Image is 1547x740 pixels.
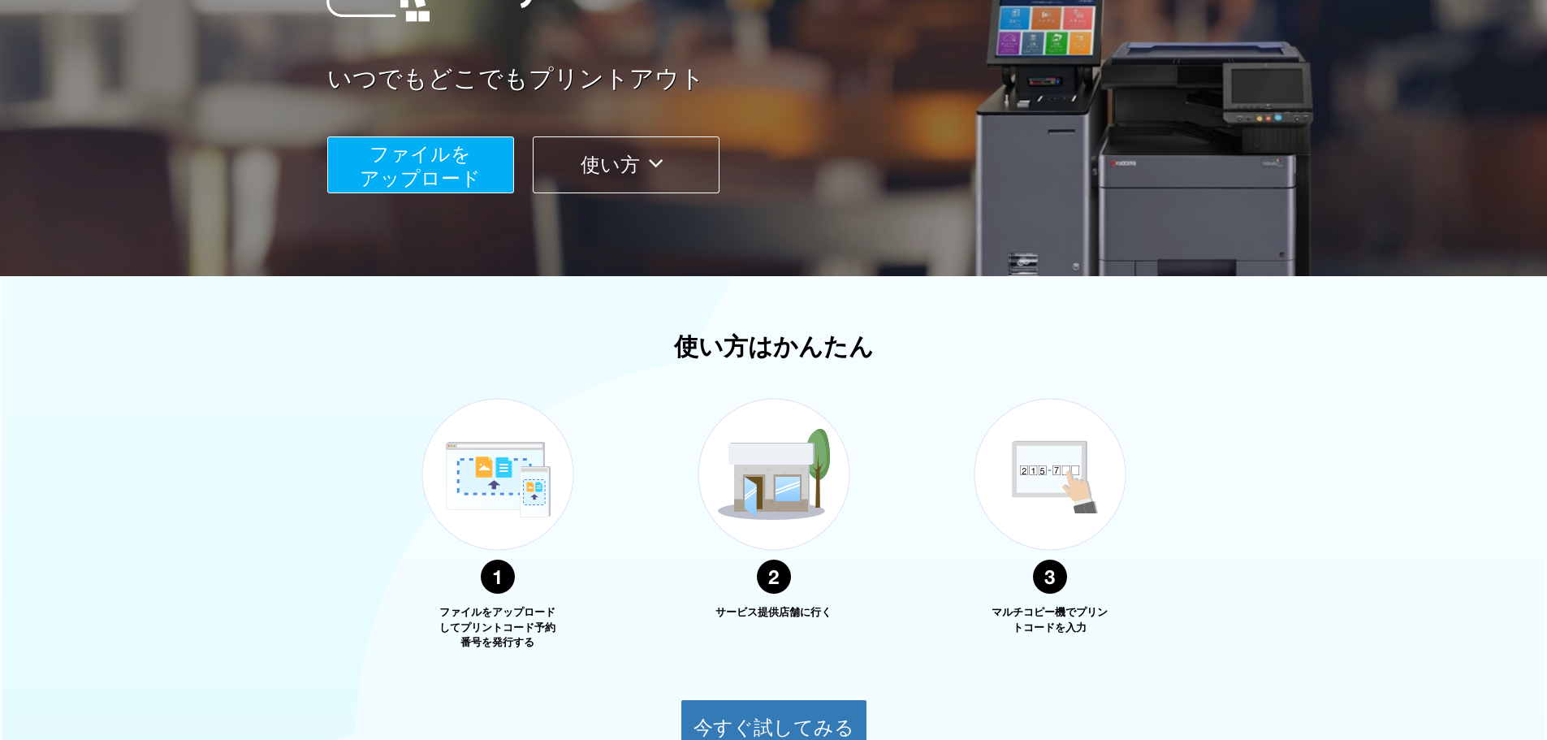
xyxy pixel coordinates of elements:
[989,605,1111,635] p: マルチコピー機でプリントコードを入力
[327,62,1261,97] a: いつでもどこでもプリントアウト
[360,143,481,189] span: ファイルを ​​アップロード
[437,605,559,651] p: ファイルをアップロードしてプリントコード予約番号を発行する
[533,136,719,193] button: 使い方
[327,136,514,193] button: ファイルを​​アップロード
[713,605,835,621] p: サービス提供店舗に行く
